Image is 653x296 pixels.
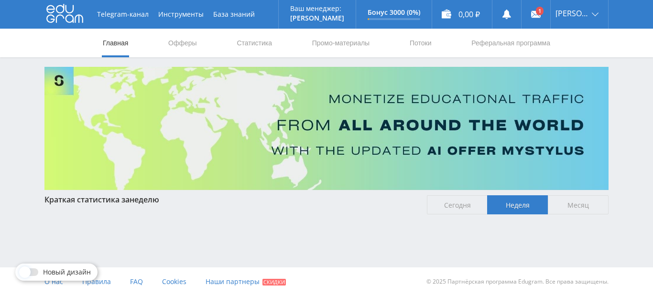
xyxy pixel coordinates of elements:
[290,14,344,22] p: [PERSON_NAME]
[206,267,286,296] a: Наши партнеры Скидки
[130,194,159,205] span: неделю
[82,277,111,286] span: Правила
[102,29,129,57] a: Главная
[162,277,186,286] span: Cookies
[44,195,417,204] div: Краткая статистика за
[487,195,548,214] span: Неделя
[331,267,609,296] div: © 2025 Партнёрская программа Edugram. Все права защищены.
[43,268,91,276] span: Новый дизайн
[409,29,433,57] a: Потоки
[236,29,273,57] a: Статистика
[555,10,589,17] span: [PERSON_NAME]
[368,9,420,16] p: Бонус 3000 (0%)
[167,29,198,57] a: Офферы
[44,67,609,190] img: Banner
[130,267,143,296] a: FAQ
[427,195,488,214] span: Сегодня
[290,5,344,12] p: Ваш менеджер:
[311,29,370,57] a: Промо-материалы
[82,267,111,296] a: Правила
[206,277,260,286] span: Наши партнеры
[548,195,609,214] span: Месяц
[44,277,63,286] span: О нас
[470,29,551,57] a: Реферальная программа
[130,277,143,286] span: FAQ
[44,267,63,296] a: О нас
[262,279,286,285] span: Скидки
[162,267,186,296] a: Cookies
